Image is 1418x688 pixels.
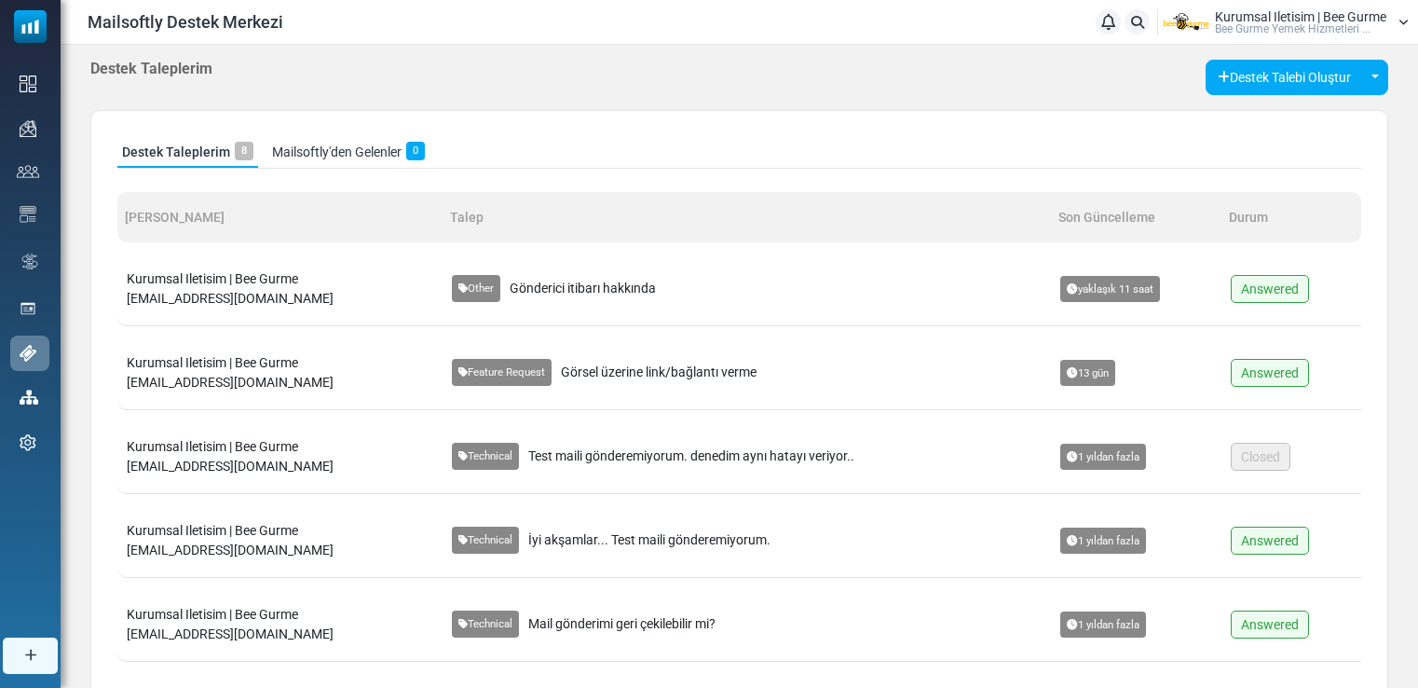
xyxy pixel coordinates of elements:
[561,363,757,382] span: Görsel üzerine link/bağlantı verme
[452,611,519,638] span: Technical
[406,142,425,160] span: 0
[528,447,854,466] span: Test maili gönderemiyorum. denedim aynı hatayı veriyor..
[1060,360,1115,386] span: 13 gün
[1060,444,1146,470] span: 1 yıldan fazla
[528,530,770,550] span: İyi akşamlar... Test maili gönderemiyorum.
[452,359,552,386] span: Feature Request
[1231,527,1309,555] span: Answered
[127,626,334,641] span: [EMAIL_ADDRESS][DOMAIN_NAME]
[1231,443,1290,471] span: Closed
[20,345,36,362] img: support-icon-active.svg
[235,142,253,160] span: 8
[1060,612,1146,638] span: 1 yıldan fazla
[117,137,258,168] a: Destek Taleplerim8
[1215,10,1386,23] span: Kurumsal Iletisim | Bee Gurme
[1221,192,1361,242] th: Durum
[1051,192,1221,242] th: Son Güncelleme
[1231,359,1309,387] span: Answered
[127,271,298,286] span: Kurumsal Iletisim | Bee Gurme
[1164,8,1210,36] img: User Logo
[20,76,36,92] img: dashboard-icon.svg
[90,60,212,77] h5: Destek Taleplerim
[20,251,40,272] img: workflow.svg
[267,137,429,168] a: Mailsoftly'den Gelenler0
[452,275,500,302] span: Other
[88,9,283,34] span: Mailsoftly Destek Merkezi
[1206,60,1363,95] button: Destek Talebi Oluştur
[14,10,47,43] img: mailsoftly_icon_blue_white.svg
[20,206,36,223] img: email-templates-icon.svg
[528,614,716,634] span: Mail gönderimi geri çekilebilir mi?
[1164,8,1409,36] a: User Logo Kurumsal Iletisim | Bee Gurme Bee Gurme Yemek Hizmetleri ...
[510,279,656,298] span: Gönderici itibarı hakkında
[1231,611,1309,639] span: Answered
[1060,528,1146,554] span: 1 yıldan fazla
[452,443,519,470] span: Technical
[1231,275,1309,303] span: Answered
[127,439,298,454] span: Kurumsal Iletisim | Bee Gurme
[1060,276,1160,302] span: yaklaşık 11 saat
[127,607,298,622] span: Kurumsal Iletisim | Bee Gurme
[20,300,36,317] img: landing_pages.svg
[20,434,36,451] img: settings-icon.svg
[127,543,334,557] span: [EMAIL_ADDRESS][DOMAIN_NAME]
[127,375,334,390] span: [EMAIL_ADDRESS][DOMAIN_NAME]
[443,192,1050,242] th: Talep
[127,459,334,474] span: [EMAIL_ADDRESS][DOMAIN_NAME]
[20,120,36,137] img: campaigns-icon.png
[1215,23,1370,34] span: Bee Gurme Yemek Hizmetleri ...
[117,192,443,242] th: [PERSON_NAME]
[127,523,298,538] span: Kurumsal Iletisim | Bee Gurme
[127,291,334,306] span: [EMAIL_ADDRESS][DOMAIN_NAME]
[452,527,519,554] span: Technical
[17,165,39,178] img: contacts-icon.svg
[127,355,298,370] span: Kurumsal Iletisim | Bee Gurme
